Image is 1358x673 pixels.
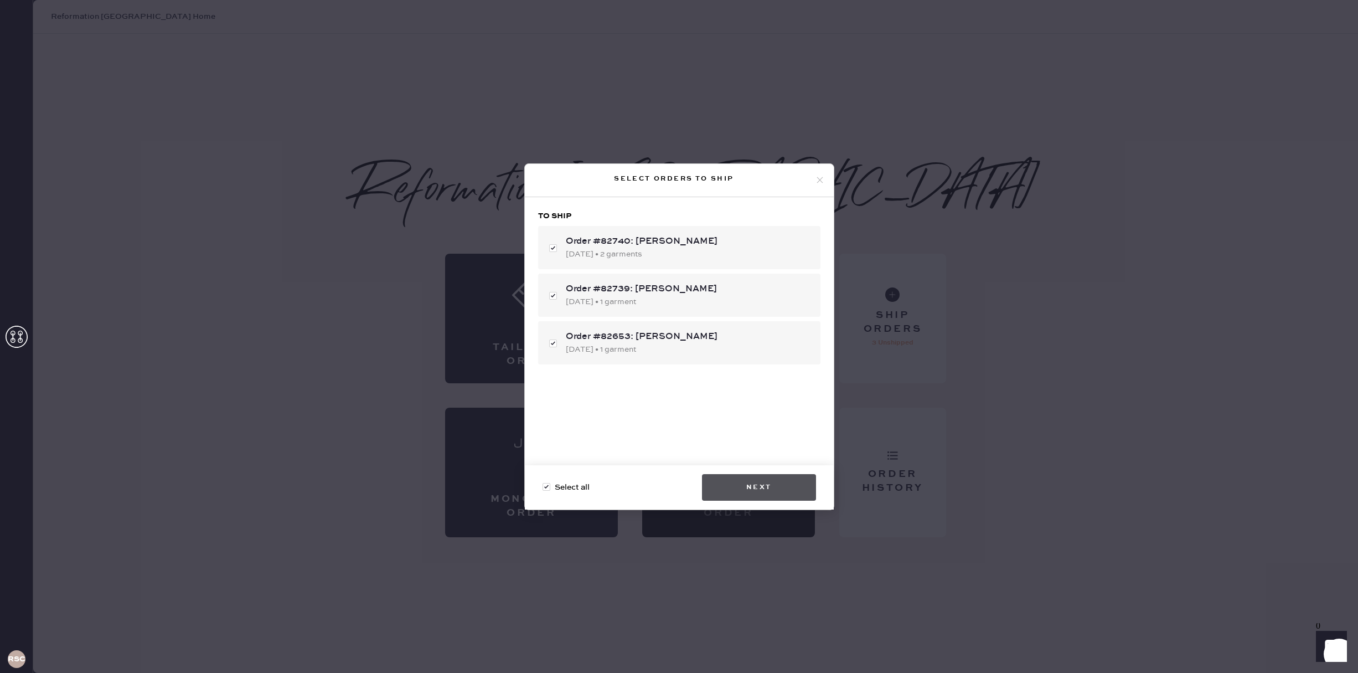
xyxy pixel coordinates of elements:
iframe: Front Chat [1305,623,1353,671]
div: [DATE] • 1 garment [566,296,812,308]
span: Select all [555,481,590,494]
div: Select orders to ship [534,172,815,186]
div: [DATE] • 2 garments [566,248,812,260]
h3: To ship [538,210,820,222]
div: Order #82740: [PERSON_NAME] [566,235,812,248]
div: [DATE] • 1 garment [566,343,812,356]
h3: RSCPA [8,655,25,663]
div: Order #82739: [PERSON_NAME] [566,282,812,296]
div: Order #82653: [PERSON_NAME] [566,330,812,343]
button: Next [702,474,816,501]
